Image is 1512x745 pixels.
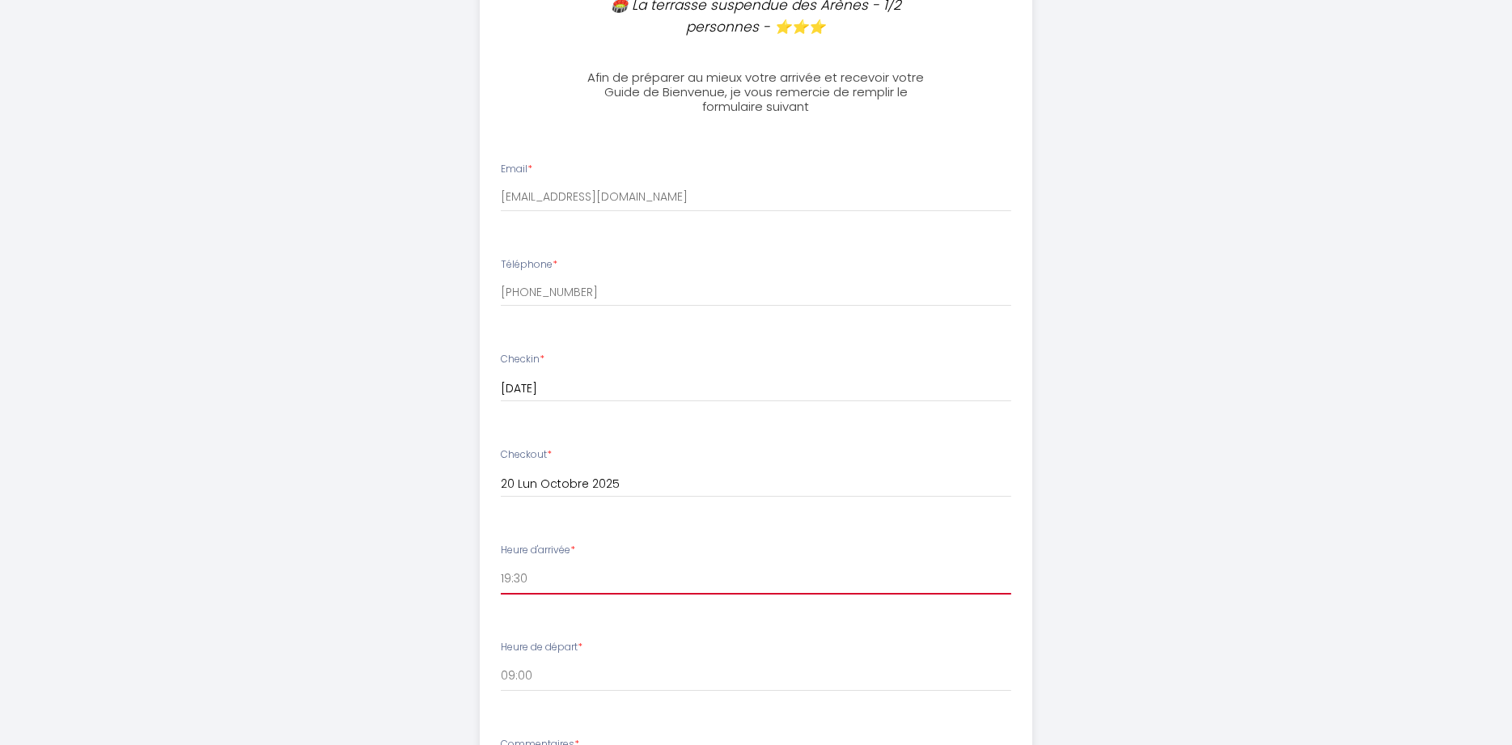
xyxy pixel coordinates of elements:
label: Email [501,162,532,177]
label: Checkout [501,447,552,463]
label: Heure d'arrivée [501,543,575,558]
label: Téléphone [501,257,557,273]
label: Heure de départ [501,640,582,655]
h3: Afin de préparer au mieux votre arrivée et recevoir votre Guide de Bienvenue, je vous remercie de... [576,70,936,114]
label: Checkin [501,352,544,367]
